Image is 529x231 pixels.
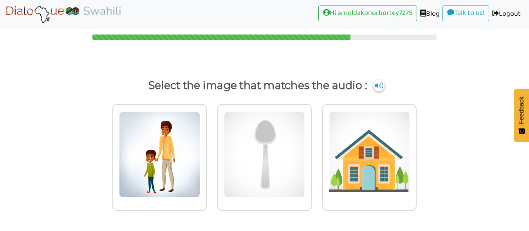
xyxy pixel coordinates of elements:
img: cuNL5YgAAAABJRU5ErkJggg== [373,80,385,91]
img: atere.png [224,111,305,198]
img: efie.png [329,111,410,198]
button: Feedback - Show survey [514,89,529,142]
span: Feedback [518,96,525,124]
a: Hi arnoldakonorbortey7275 [318,5,417,21]
a: Logout [489,5,524,23]
a: Talk to us! [442,5,489,21]
img: Select Course Page [5,4,123,24]
p: Select the image that matches the audio : [13,76,516,95]
img: Paape.png [119,111,200,198]
a: Blog [417,5,442,23]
